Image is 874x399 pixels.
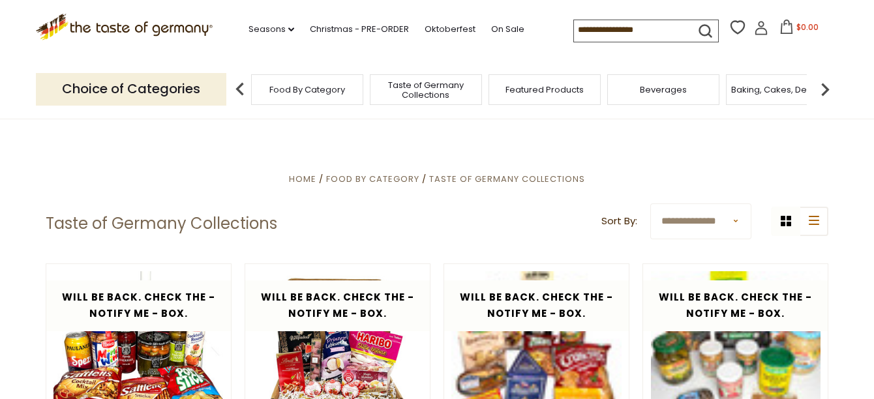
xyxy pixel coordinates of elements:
[491,22,524,37] a: On Sale
[310,22,409,37] a: Christmas - PRE-ORDER
[601,213,637,229] label: Sort By:
[771,20,826,39] button: $0.00
[326,173,419,185] a: Food By Category
[227,76,253,102] img: previous arrow
[812,76,838,102] img: next arrow
[289,173,316,185] a: Home
[731,85,832,95] a: Baking, Cakes, Desserts
[505,85,584,95] a: Featured Products
[429,173,585,185] a: Taste of Germany Collections
[425,22,475,37] a: Oktoberfest
[269,85,345,95] a: Food By Category
[249,22,294,37] a: Seasons
[796,22,819,33] span: $0.00
[36,73,226,105] p: Choice of Categories
[46,214,277,233] h1: Taste of Germany Collections
[640,85,687,95] a: Beverages
[374,80,478,100] a: Taste of Germany Collections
